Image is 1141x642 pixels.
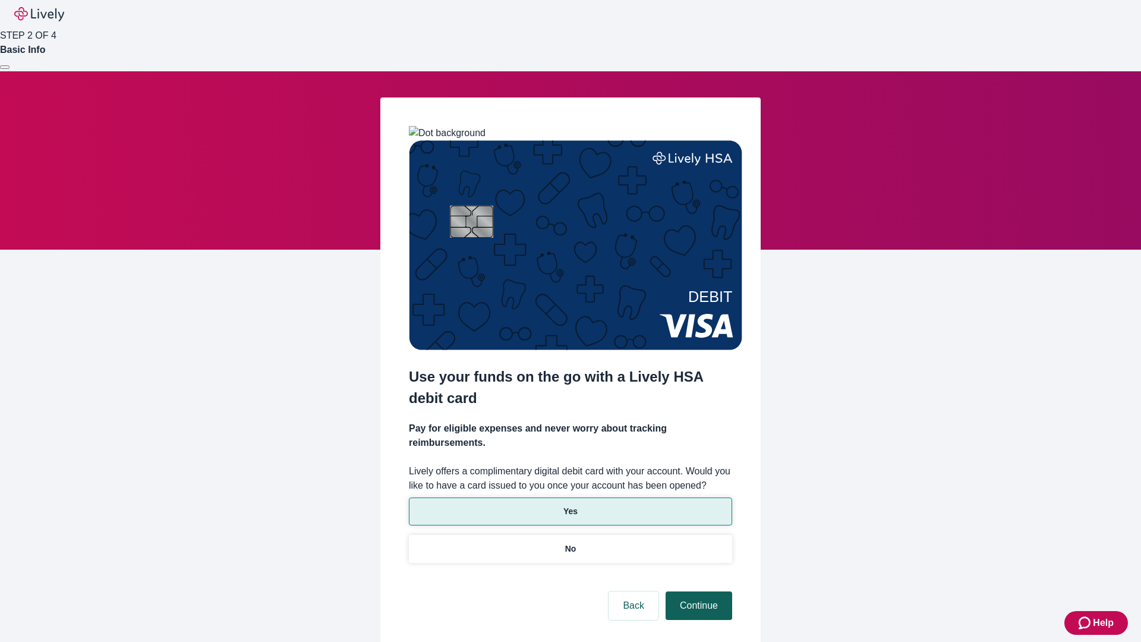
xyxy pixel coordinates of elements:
[666,591,732,620] button: Continue
[1079,616,1093,630] svg: Zendesk support icon
[409,366,732,409] h2: Use your funds on the go with a Lively HSA debit card
[14,7,64,21] img: Lively
[409,535,732,563] button: No
[409,140,742,350] img: Debit card
[565,543,576,555] p: No
[1093,616,1114,630] span: Help
[409,498,732,525] button: Yes
[1064,611,1128,635] button: Zendesk support iconHelp
[609,591,658,620] button: Back
[563,505,578,518] p: Yes
[409,126,486,140] img: Dot background
[409,464,732,493] label: Lively offers a complimentary digital debit card with your account. Would you like to have a card...
[409,421,732,450] h4: Pay for eligible expenses and never worry about tracking reimbursements.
